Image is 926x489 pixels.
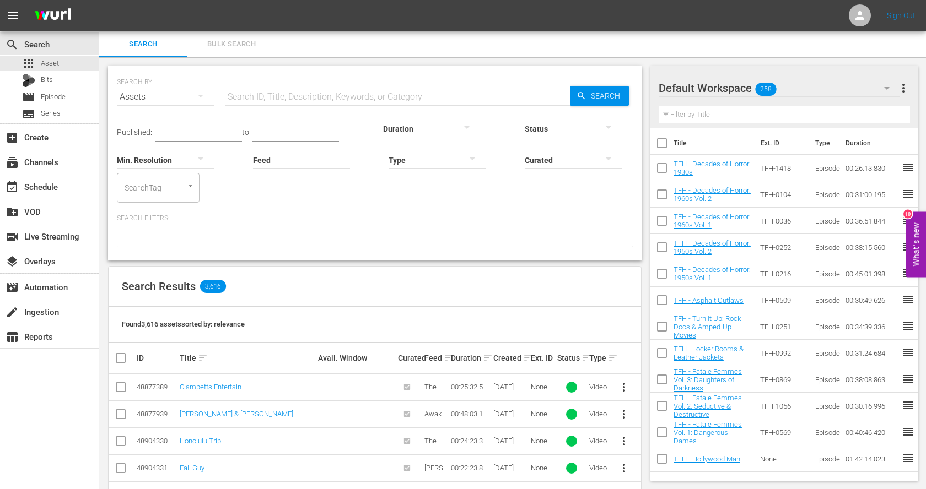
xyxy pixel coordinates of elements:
a: TFH - Hollywood Man [674,455,740,463]
th: Duration [839,128,905,159]
span: sort [523,353,533,363]
a: TFH - Asphalt Outlaws [674,296,744,305]
p: Search Filters: [117,214,633,223]
span: Create [6,131,19,144]
div: [DATE] [493,437,527,445]
a: [PERSON_NAME] & [PERSON_NAME] [180,410,293,418]
div: Type [589,351,607,365]
button: Search [570,86,629,106]
span: Episode [22,90,35,104]
div: ID [137,354,176,362]
td: 00:30:16.996 [841,393,902,419]
span: more_vert [617,434,631,448]
td: Episode [811,260,841,287]
div: 00:48:03.172 [451,410,490,418]
a: TFH - Turn It Up: Rock Docs & Amped-Up Movies [674,314,741,339]
span: reorder [902,372,915,385]
div: Bits [22,74,35,87]
td: Episode [811,208,841,234]
span: Series [41,108,61,119]
span: Bulk Search [194,38,269,51]
div: None [531,383,554,391]
span: Published: [117,128,152,137]
button: more_vert [611,428,637,454]
td: TFH-1418 [756,155,811,181]
td: 00:31:24.684 [841,340,902,366]
span: VOD [6,205,19,219]
span: sort [582,353,591,363]
span: Search [106,38,181,51]
a: TFH - Decades of Horror: 1930s [674,160,751,176]
span: reorder [902,452,915,465]
td: 00:38:08.863 [841,366,902,393]
div: Video [589,410,607,418]
span: menu [7,9,20,22]
a: Fall Guy [180,464,204,472]
span: Episode [41,91,66,102]
span: more_vert [617,461,631,475]
td: Episode [811,287,841,313]
td: TFH-0252 [756,234,811,260]
a: TFH - Decades of Horror: 1950s Vol. 2 [674,239,751,256]
th: Title [674,128,754,159]
div: None [531,437,554,445]
span: reorder [902,319,915,333]
td: 00:31:00.195 [841,181,902,208]
td: 00:26:13.830 [841,155,902,181]
a: TFH - Decades of Horror: 1950s Vol. 1 [674,265,751,282]
td: 00:34:39.336 [841,313,902,340]
span: reorder [902,425,915,438]
div: [DATE] [493,383,527,391]
a: TFH - Fatale Femmes Vol. 1: Dangerous Dames [674,420,742,445]
th: Ext. ID [754,128,809,159]
div: None [531,410,554,418]
span: Reports [6,330,19,344]
a: TFH - Locker Rooms & Leather Jackets [674,345,744,361]
div: Title [180,351,315,365]
span: sort [198,353,208,363]
div: [DATE] [493,410,527,418]
button: Open Feedback Widget [906,212,926,278]
td: Episode [811,155,841,181]
div: Feed [424,351,448,365]
span: reorder [902,293,915,306]
span: Found 3,616 assets sorted by: relevance [122,320,245,328]
a: Sign Out [887,11,916,20]
span: Schedule [6,181,19,194]
div: Assets [117,81,214,112]
td: 00:40:46.420 [841,419,902,445]
span: 258 [755,78,776,101]
td: TFH-0869 [756,366,811,393]
div: Duration [451,351,490,365]
span: sort [608,353,618,363]
div: Curated [398,354,421,362]
button: more_vert [611,374,637,400]
span: sort [483,353,493,363]
div: 48877389 [137,383,176,391]
td: TFH-0216 [756,260,811,287]
a: TFH - Decades of Horror: 1960s Vol. 1 [674,213,751,229]
span: The [PERSON_NAME] Hillbillies [424,383,447,432]
span: 3,616 [200,280,226,293]
div: 00:22:23.876 [451,464,490,472]
span: Live Streaming [6,230,19,243]
td: Episode [811,366,841,393]
div: Created [493,351,527,365]
span: sort [444,353,454,363]
td: TFH-0992 [756,340,811,366]
a: Honolulu Trip [180,437,221,445]
button: more_vert [897,75,910,101]
td: 00:36:51.844 [841,208,902,234]
a: TFH - Decades of Horror: 1960s Vol. 2 [674,186,751,203]
div: 00:25:32.539 [451,383,490,391]
span: Channels [6,156,19,169]
span: Asset [22,57,35,70]
td: 00:38:15.560 [841,234,902,260]
td: TFH-1056 [756,393,811,419]
td: Episode [811,419,841,445]
div: Video [589,464,607,472]
a: Clampetts Entertain [180,383,241,391]
span: Series [22,107,35,121]
span: Search [6,38,19,51]
span: The [PERSON_NAME] Show [424,437,447,478]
